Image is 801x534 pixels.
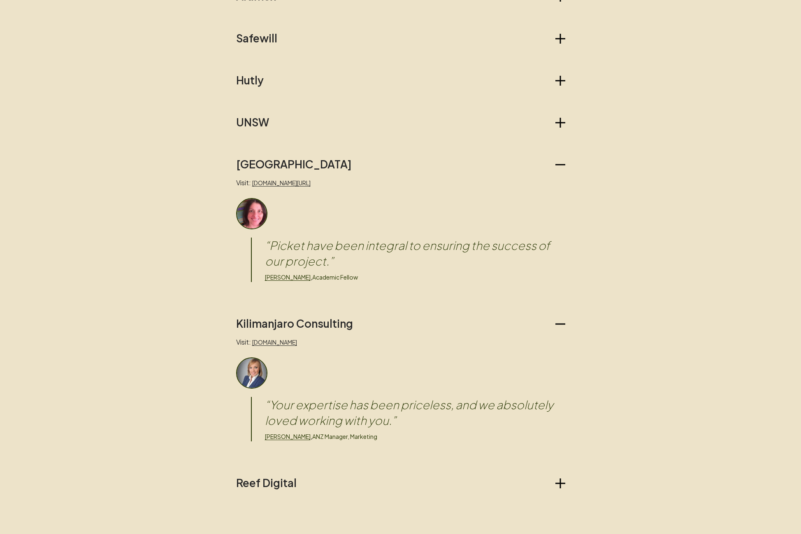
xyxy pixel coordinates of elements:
div: [GEOGRAPHIC_DATA] [236,171,565,282]
h2: Safewill [236,32,277,45]
button: Hutly [236,74,565,87]
p: Visit: [236,337,565,347]
a: [DOMAIN_NAME][URL] [252,179,311,187]
p: Visit: [236,177,565,188]
a: [PERSON_NAME] [265,273,311,281]
div: Kilimanjaro Consulting [236,330,565,441]
blockquote: “ Picket have been integral to ensuring the success of our project. ” [265,238,565,269]
button: Reef Digital [236,476,565,490]
img: Client headshot [236,198,267,229]
h2: [GEOGRAPHIC_DATA] [236,158,352,171]
h2: Reef Digital [236,476,297,490]
div: , [265,272,565,282]
h2: Kilimanjaro Consulting [236,317,353,330]
p: Academic Fellow [312,273,358,282]
blockquote: “ Your expertise has been priceless, and we absolutely loved working with you. ” [265,397,565,428]
a: [PERSON_NAME] [265,433,311,440]
p: ANZ Manager, Marketing [312,432,377,441]
a: [DOMAIN_NAME] [252,338,297,346]
h2: UNSW [236,116,269,129]
div: , [265,431,565,441]
button: [GEOGRAPHIC_DATA] [236,158,565,171]
button: Safewill [236,32,565,45]
button: UNSW [236,116,565,129]
img: Client headshot [236,357,267,389]
h2: Hutly [236,74,264,87]
button: Kilimanjaro Consulting [236,317,565,330]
